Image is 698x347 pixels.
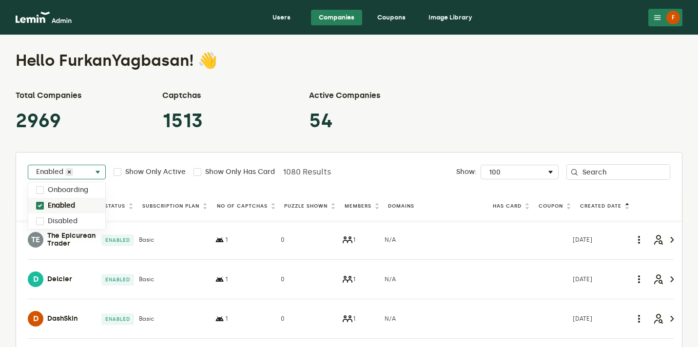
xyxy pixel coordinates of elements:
span: [DATE] [573,275,592,283]
label: Show Only Active [125,168,186,176]
label: Onboarding [48,186,88,194]
h3: Captchas [162,90,247,101]
a: Users [256,10,307,25]
span: 0 [281,275,284,283]
div: TE [28,232,43,248]
h4: DashSkin [47,315,78,323]
span: 1 [225,275,228,283]
span: 1 [353,236,355,244]
label: Domains [388,202,489,210]
label: Members [345,202,371,210]
span: Basic [139,315,154,323]
span: Enabled [101,234,134,246]
p: 2969 [16,109,100,133]
span: Basic [139,275,154,283]
a: TEThe Epicurean Trader [28,232,97,248]
span: 100 [489,168,501,176]
label: Created Date [580,202,621,210]
button: F [648,9,682,26]
h3: Total Companies [16,90,100,101]
span: N/A [385,236,396,244]
a: Coupons [366,10,417,25]
span: 0 [281,315,284,323]
span: 0 [281,236,284,244]
span: N/A [385,315,396,323]
th: Coupon: activate to sort column ascending [537,199,578,212]
img: logo [16,12,72,23]
h4: The Epicurean Trader [47,232,97,248]
span: N/A [385,275,396,283]
th: No Of Captchas : activate to sort column ascending [215,199,282,212]
th: Status: activate to sort column ascending [103,199,140,212]
a: DDelcier [28,271,72,287]
label: Subscription Plan [142,202,199,210]
input: Search [566,164,670,180]
th: Members: activate to sort column ascending [343,199,386,212]
span: Enabled [36,168,65,176]
span: Basic [139,236,154,244]
p: 1513 [162,109,247,133]
a: Companies [311,10,362,25]
span: [DATE] [573,315,592,323]
span: Show: [456,168,477,176]
th: Puzzle Shown: activate to sort column ascending [282,199,343,212]
span: Enabled [101,313,134,325]
span: 1 [353,315,355,323]
span: [DATE] [573,236,592,244]
p: 54 [309,109,393,133]
label: Status [105,202,125,210]
th: Subscription Plan: activate to sort column ascending [140,199,215,212]
h3: Active Companies [309,90,393,101]
label: Coupon [539,202,563,210]
a: DDashSkin [28,311,78,327]
div: D [28,271,43,287]
label: Disabled [48,217,78,225]
h1: Hello FurkanYagbasan! 👋 [16,51,217,70]
a: Image Library [421,10,480,25]
label: Puzzle Shown [284,202,328,210]
span: Enabled [101,274,134,286]
span: 1080 Results [283,166,331,178]
th: Created Date: activate to sort column ascending [578,199,636,212]
span: 1 [225,315,228,323]
span: 1 [353,275,355,283]
label: No Of Captchas [217,202,268,210]
th: Domains [386,199,491,212]
label: Enabled [48,202,75,210]
h4: Delcier [47,275,72,283]
label: Has Card [493,202,522,210]
ng-dropdown-panel: Options list [28,182,106,230]
span: 1 [225,236,228,244]
div: D [28,311,43,327]
div: F [666,11,680,24]
th: Has Card: activate to sort column ascending [491,199,537,212]
label: Show Only Has Card [205,168,275,176]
